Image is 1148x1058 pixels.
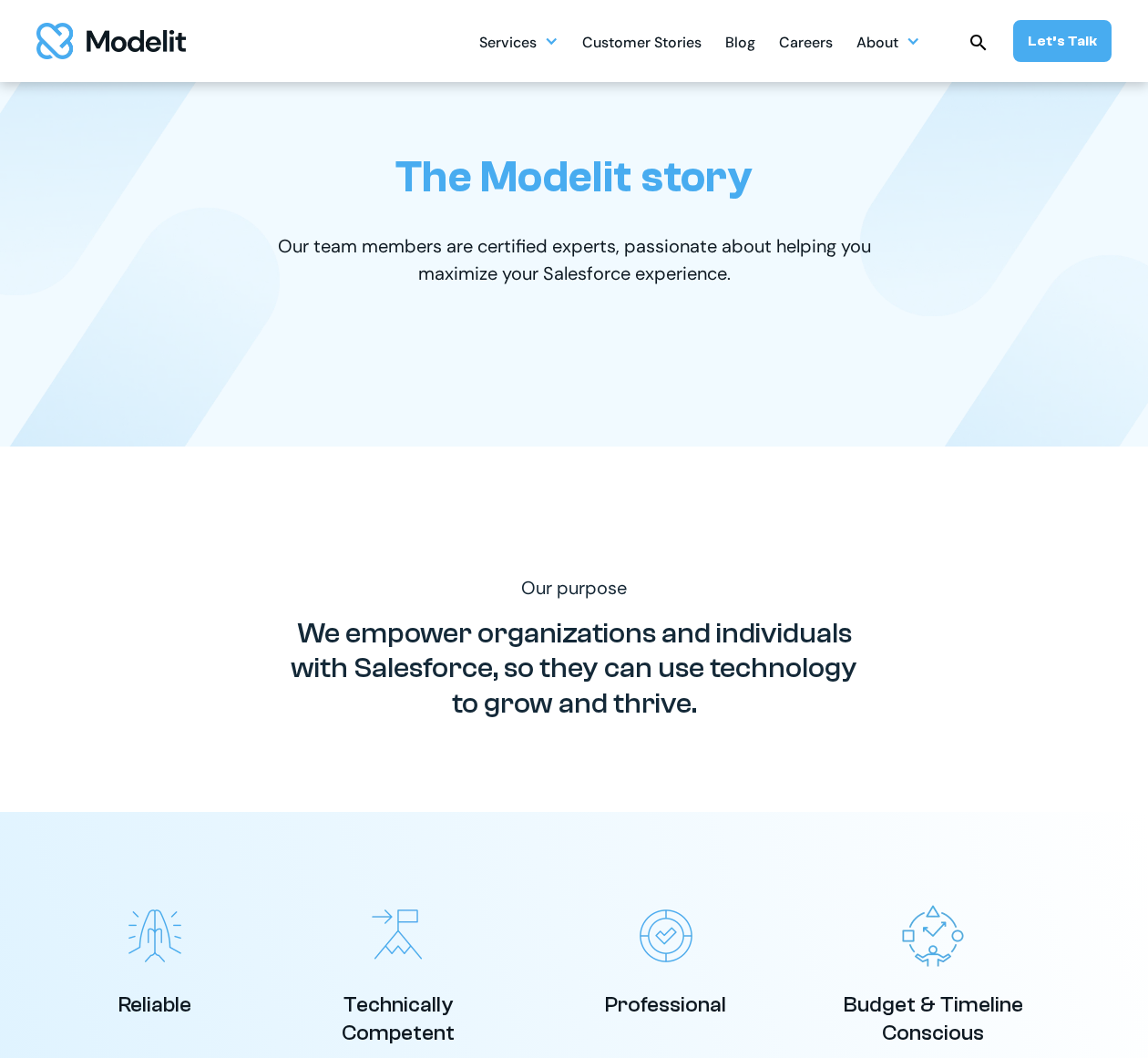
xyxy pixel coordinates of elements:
div: Budget & Timeline Conscious [829,991,1037,1047]
div: Technically Competent [294,991,502,1047]
p: Our purpose [260,574,888,601]
div: About [856,24,920,59]
a: Careers [779,24,833,59]
div: Customer Stories [582,26,702,62]
img: modelit logo [36,23,186,59]
a: Blog [725,24,755,59]
div: Professional [605,991,726,1019]
div: About [856,26,898,62]
a: home [36,23,186,59]
p: We empower organizations and individuals with Salesforce, so they can use technology to grow and ... [282,616,866,721]
div: Reliable [118,991,191,1019]
p: Our team members are certified experts, passionate about helping you maximize your Salesforce exp... [260,232,888,287]
div: Services [479,24,559,59]
a: Let’s Talk [1013,20,1112,62]
a: Customer Stories [582,24,702,59]
div: Blog [725,26,755,62]
div: Services [479,26,537,62]
div: Let’s Talk [1028,31,1097,51]
h1: The Modelit story [395,151,753,203]
div: Careers [779,26,833,62]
